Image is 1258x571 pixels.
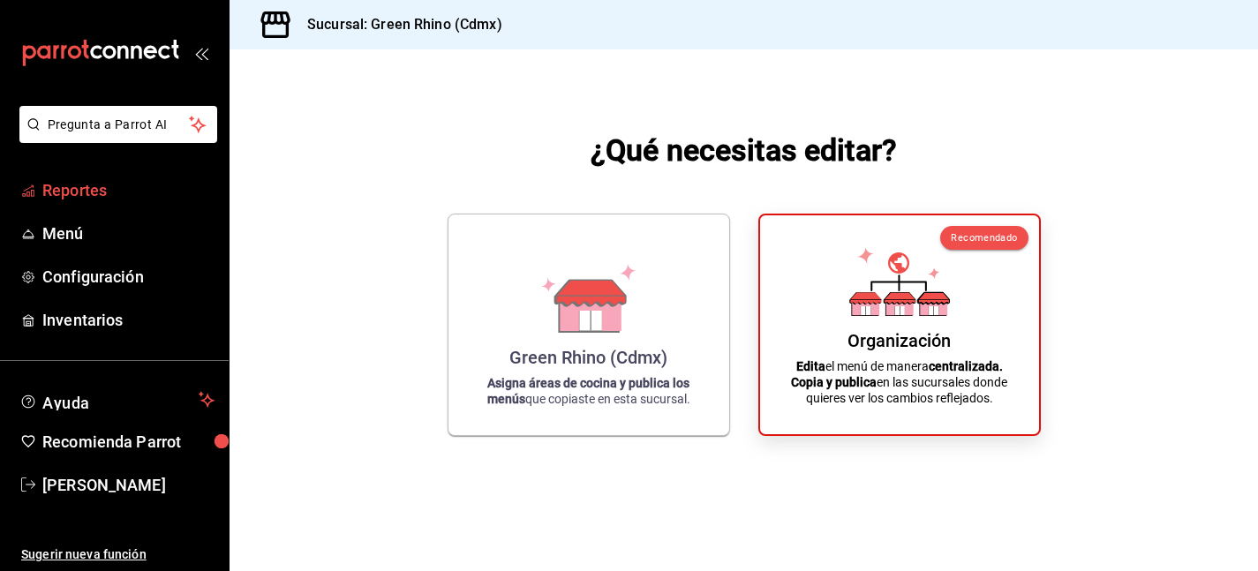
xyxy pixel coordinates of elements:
[48,116,190,134] span: Pregunta a Parrot AI
[19,106,217,143] button: Pregunta a Parrot AI
[293,14,502,35] h3: Sucursal: Green Rhino (Cdmx)
[194,46,208,60] button: open_drawer_menu
[42,222,215,245] span: Menú
[42,430,215,454] span: Recomienda Parrot
[42,178,215,202] span: Reportes
[42,308,215,332] span: Inventarios
[951,232,1017,244] span: Recomendado
[42,473,215,497] span: [PERSON_NAME]
[591,129,897,171] h1: ¿Qué necesitas editar?
[791,375,877,389] strong: Copia y publica
[21,545,215,564] span: Sugerir nueva función
[847,330,951,351] div: Organización
[42,265,215,289] span: Configuración
[781,358,1018,406] p: el menú de manera en las sucursales donde quieres ver los cambios reflejados.
[12,128,217,147] a: Pregunta a Parrot AI
[796,359,825,373] strong: Edita
[42,389,192,410] span: Ayuda
[487,376,690,406] strong: Asigna áreas de cocina y publica los menús
[470,375,708,407] p: que copiaste en esta sucursal.
[509,347,667,368] div: Green Rhino (Cdmx)
[929,359,1003,373] strong: centralizada.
